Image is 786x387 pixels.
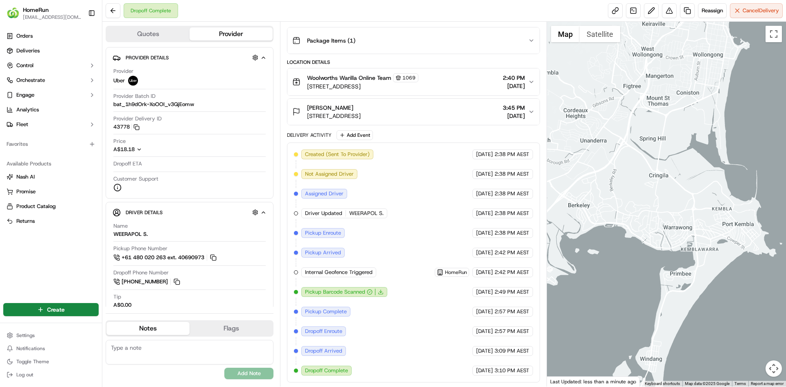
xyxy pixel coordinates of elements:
[287,99,539,125] button: [PERSON_NAME][STREET_ADDRESS]3:45 PM[DATE]
[307,82,418,91] span: [STREET_ADDRESS]
[113,123,140,131] button: 43778
[8,8,25,25] img: Nash
[307,36,355,45] span: Package Items ( 1 )
[16,77,45,84] span: Orchestrate
[113,115,162,122] span: Provider Delivery ID
[305,288,365,296] span: Pickup Barcode Scanned
[7,217,95,225] a: Returns
[113,93,156,100] span: Provider Batch ID
[476,367,493,374] span: [DATE]
[495,269,529,276] span: 2:42 PM AEST
[495,347,529,355] span: 3:09 PM AEST
[305,347,342,355] span: Dropoff Arrived
[69,120,76,126] div: 💻
[3,3,85,23] button: HomeRunHomeRun[EMAIL_ADDRESS][DOMAIN_NAME]
[3,369,99,380] button: Log out
[476,269,493,276] span: [DATE]
[126,54,169,61] span: Provider Details
[307,74,391,82] span: Woolworths Warilla Online Team
[3,157,99,170] div: Available Products
[476,229,493,237] span: [DATE]
[16,47,40,54] span: Deliveries
[766,26,782,42] button: Toggle fullscreen view
[190,322,273,335] button: Flags
[8,78,23,93] img: 1736555255976-a54dd68f-1ca7-489b-9aae-adbdc363a1c4
[495,367,529,374] span: 3:10 PM AEST
[751,381,784,386] a: Report a map error
[503,104,525,112] span: 3:45 PM
[7,203,95,210] a: Product Catalog
[495,229,529,237] span: 2:38 PM AEST
[7,7,20,20] img: HomeRun
[349,210,384,217] span: WEERAPOL S.
[16,106,39,113] span: Analytics
[305,151,370,158] span: Created (Sent To Provider)
[305,249,341,256] span: Pickup Arrived
[113,206,267,219] button: Driver Details
[307,112,361,120] span: [STREET_ADDRESS]
[3,356,99,367] button: Toggle Theme
[305,269,373,276] span: Internal Geofence Triggered
[3,215,99,228] button: Returns
[7,188,95,195] a: Promise
[305,229,341,237] span: Pickup Enroute
[23,6,49,14] button: HomeRun
[122,278,168,285] span: [PHONE_NUMBER]
[305,210,342,217] span: Driver Updated
[113,301,131,309] div: A$0.00
[495,210,529,217] span: 2:38 PM AEST
[58,138,99,145] a: Powered byPylon
[495,170,529,178] span: 2:38 PM AEST
[437,269,467,276] button: HomeRun
[16,203,56,210] span: Product Catalog
[287,68,539,95] button: Woolworths Warilla Online Team1069[STREET_ADDRESS]2:40 PM[DATE]
[126,209,163,216] span: Driver Details
[476,308,493,315] span: [DATE]
[547,376,640,387] div: Last Updated: less than a minute ago
[3,170,99,183] button: Nash AI
[77,119,131,127] span: API Documentation
[113,51,267,64] button: Provider Details
[305,328,342,335] span: Dropoff Enroute
[16,119,63,127] span: Knowledge Base
[305,367,348,374] span: Dropoff Complete
[7,173,95,181] a: Nash AI
[305,190,343,197] span: Assigned Driver
[476,347,493,355] span: [DATE]
[549,376,576,387] a: Open this area in Google Maps (opens a new window)
[445,269,467,276] span: HomeRun
[8,120,15,126] div: 📗
[645,381,680,387] button: Keyboard shortcuts
[495,249,529,256] span: 2:42 PM AEST
[3,118,99,131] button: Fleet
[3,303,99,316] button: Create
[16,358,49,365] span: Toggle Theme
[16,188,36,195] span: Promise
[113,160,142,167] span: Dropoff ETA
[685,381,730,386] span: Map data ©2025 Google
[549,376,576,387] img: Google
[305,170,354,178] span: Not Assigned Driver
[21,53,147,61] input: Got a question? Start typing here...
[113,68,133,75] span: Provider
[476,288,493,296] span: [DATE]
[47,306,65,314] span: Create
[16,62,34,69] span: Control
[23,14,81,20] button: [EMAIL_ADDRESS][DOMAIN_NAME]
[16,173,35,181] span: Nash AI
[28,86,104,93] div: We're available if you need us!
[139,81,149,91] button: Start new chat
[503,112,525,120] span: [DATE]
[476,210,493,217] span: [DATE]
[3,74,99,87] button: Orchestrate
[305,288,373,296] button: Pickup Barcode Scanned
[122,254,204,261] span: +61 480 020 263 ext. 40690973
[495,328,529,335] span: 2:57 PM AEST
[287,132,332,138] div: Delivery Activity
[16,121,28,128] span: Fleet
[113,253,218,262] a: +61 480 020 263 ext. 40690973
[113,277,181,286] a: [PHONE_NUMBER]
